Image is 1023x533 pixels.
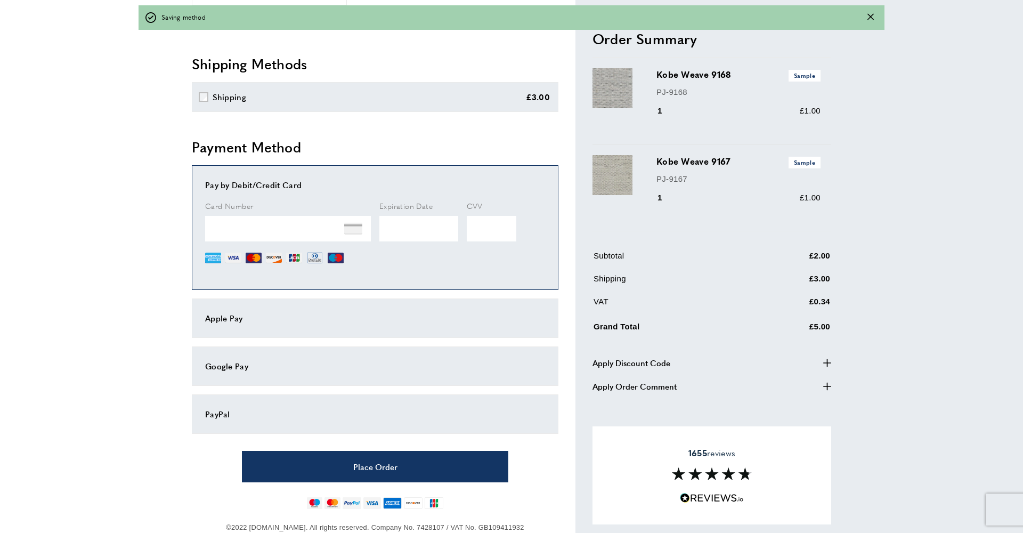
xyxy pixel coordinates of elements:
[592,356,670,369] span: Apply Discount Code
[592,379,677,392] span: Apply Order Comment
[656,191,677,204] div: 1
[672,467,752,480] img: Reviews section
[226,523,524,531] span: ©2022 [DOMAIN_NAME]. All rights reserved. Company No. 7428107 / VAT No. GB109411932
[594,249,756,270] td: Subtotal
[656,68,821,81] h3: Kobe Weave 9168
[286,250,302,266] img: JCB.png
[688,447,707,459] strong: 1655
[205,360,545,373] div: Google Pay
[680,493,744,503] img: Reviews.io 5 stars
[757,318,830,341] td: £5.00
[592,29,831,48] h2: Order Summary
[656,172,821,185] p: PJ-9167
[594,295,756,316] td: VAT
[383,497,402,509] img: american-express
[656,104,677,117] div: 1
[404,497,423,509] img: discover
[205,179,545,191] div: Pay by Debit/Credit Card
[800,193,821,202] span: £1.00
[205,312,545,325] div: Apple Pay
[467,200,483,211] span: CVV
[205,216,371,241] iframe: Secure Credit Card Frame - Credit Card Number
[343,497,361,509] img: paypal
[205,408,545,421] div: PayPal
[425,497,443,509] img: jcb
[867,12,874,22] div: Close message
[592,68,632,108] img: Kobe Weave 9168
[789,157,821,168] span: Sample
[656,155,821,168] h3: Kobe Weave 9167
[246,250,262,266] img: MC.png
[757,249,830,270] td: £2.00
[379,216,458,241] iframe: Secure Credit Card Frame - Expiration Date
[594,272,756,293] td: Shipping
[242,451,508,482] button: Place Order
[205,200,253,211] span: Card Number
[324,497,340,509] img: mastercard
[789,70,821,81] span: Sample
[205,250,221,266] img: AE.png
[592,155,632,195] img: Kobe Weave 9167
[192,54,558,74] h2: Shipping Methods
[344,220,362,238] img: NONE.png
[192,138,558,157] h2: Payment Method
[328,250,344,266] img: MI.png
[363,497,381,509] img: visa
[213,91,246,103] div: Shipping
[800,106,821,115] span: £1.00
[225,250,241,266] img: VI.png
[594,318,756,341] td: Grand Total
[526,91,550,103] div: £3.00
[307,497,322,509] img: maestro
[306,250,323,266] img: DN.png
[467,216,516,241] iframe: Secure Credit Card Frame - CVV
[139,5,884,30] div: off
[757,295,830,316] td: £0.34
[379,200,433,211] span: Expiration Date
[161,12,206,22] span: Saving method
[688,448,735,458] span: reviews
[757,272,830,293] td: £3.00
[266,250,282,266] img: DI.png
[656,85,821,98] p: PJ-9168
